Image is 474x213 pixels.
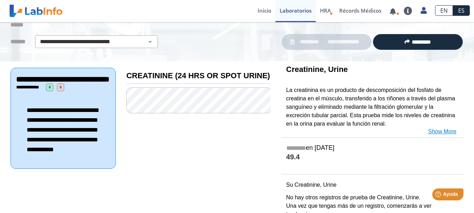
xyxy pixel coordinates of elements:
p: La creatinina es un producto de descomposición del fosfato de creatina en el músculo, transferido... [286,86,458,128]
a: EN [435,5,453,16]
a: Show More [428,127,456,136]
span: HRA [320,7,331,14]
p: Su Creatinine, Urine [286,181,458,189]
h4: 49.4 [286,153,458,162]
b: Creatinine, Urine [286,65,348,74]
b: CREATININE (24 HRS OR SPOT URINE) [126,71,270,80]
iframe: Help widget launcher [412,186,466,205]
h5: en [DATE] [286,144,458,152]
a: ES [453,5,470,16]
